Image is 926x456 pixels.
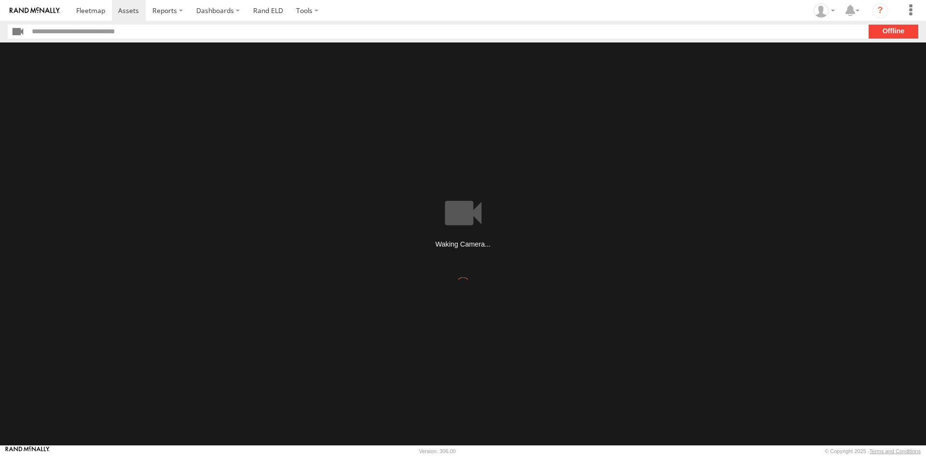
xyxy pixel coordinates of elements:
[872,3,888,18] i: ?
[419,448,456,454] div: Version: 306.00
[870,448,921,454] a: Terms and Conditions
[810,3,838,18] div: Nalinda Hewa
[5,446,50,456] a: Visit our Website
[10,7,60,14] img: rand-logo.svg
[825,448,921,454] div: © Copyright 2025 -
